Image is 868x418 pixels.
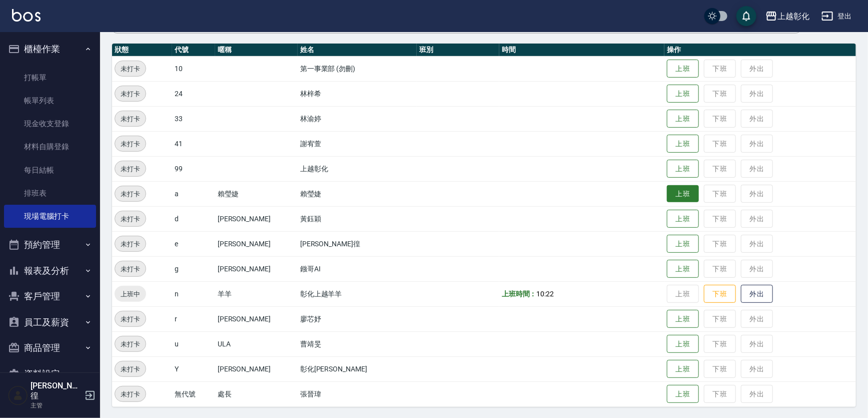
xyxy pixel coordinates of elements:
[298,156,417,181] td: 上越彰化
[736,6,756,26] button: save
[298,131,417,156] td: 謝宥萱
[215,281,298,306] td: 羊羊
[667,210,699,228] button: 上班
[172,131,215,156] td: 41
[8,385,28,405] img: Person
[298,231,417,256] td: [PERSON_NAME]徨
[215,381,298,406] td: 處長
[4,66,96,89] a: 打帳單
[4,36,96,62] button: 櫃檯作業
[215,231,298,256] td: [PERSON_NAME]
[172,331,215,356] td: u
[115,339,146,349] span: 未打卡
[298,181,417,206] td: 賴瑩婕
[4,283,96,309] button: 客戶管理
[4,112,96,135] a: 現金收支登錄
[172,56,215,81] td: 10
[499,44,664,57] th: 時間
[115,239,146,249] span: 未打卡
[4,205,96,228] a: 現場電腦打卡
[115,114,146,124] span: 未打卡
[115,389,146,399] span: 未打卡
[172,106,215,131] td: 33
[298,106,417,131] td: 林渝婷
[115,139,146,149] span: 未打卡
[417,44,499,57] th: 班別
[215,181,298,206] td: 賴瑩婕
[215,44,298,57] th: 暱稱
[4,232,96,258] button: 預約管理
[298,256,417,281] td: 鏹哥AI
[664,44,856,57] th: 操作
[115,264,146,274] span: 未打卡
[172,81,215,106] td: 24
[172,181,215,206] td: a
[502,290,537,298] b: 上班時間：
[777,10,809,23] div: 上越彰化
[215,206,298,231] td: [PERSON_NAME]
[4,159,96,182] a: 每日結帳
[667,85,699,103] button: 上班
[667,160,699,178] button: 上班
[172,256,215,281] td: g
[115,214,146,224] span: 未打卡
[115,289,146,299] span: 上班中
[298,356,417,381] td: 彰化[PERSON_NAME]
[172,306,215,331] td: r
[172,281,215,306] td: n
[4,361,96,387] button: 資料設定
[215,256,298,281] td: [PERSON_NAME]
[4,135,96,158] a: 材料自購登錄
[298,81,417,106] td: 林梓希
[215,306,298,331] td: [PERSON_NAME]
[4,182,96,205] a: 排班表
[215,331,298,356] td: ULA
[4,335,96,361] button: 商品管理
[298,306,417,331] td: 廖芯妤
[31,381,82,401] h5: [PERSON_NAME]徨
[298,281,417,306] td: 彰化上越羊羊
[298,206,417,231] td: 黃鈺穎
[298,44,417,57] th: 姓名
[4,258,96,284] button: 報表及分析
[172,44,215,57] th: 代號
[4,89,96,112] a: 帳單列表
[115,164,146,174] span: 未打卡
[537,290,554,298] span: 10:22
[12,9,41,22] img: Logo
[667,135,699,153] button: 上班
[115,314,146,324] span: 未打卡
[667,60,699,78] button: 上班
[172,356,215,381] td: Y
[172,231,215,256] td: e
[667,310,699,328] button: 上班
[817,7,856,26] button: 登出
[115,64,146,74] span: 未打卡
[172,206,215,231] td: d
[667,335,699,353] button: 上班
[172,381,215,406] td: 無代號
[667,235,699,253] button: 上班
[115,189,146,199] span: 未打卡
[215,356,298,381] td: [PERSON_NAME]
[298,381,417,406] td: 張晉瑋
[115,364,146,374] span: 未打卡
[741,285,773,303] button: 外出
[667,385,699,403] button: 上班
[761,6,813,27] button: 上越彰化
[172,156,215,181] td: 99
[112,44,172,57] th: 狀態
[298,56,417,81] td: 第一事業部 (勿刪)
[4,309,96,335] button: 員工及薪資
[31,401,82,410] p: 主管
[704,285,736,303] button: 下班
[667,260,699,278] button: 上班
[298,331,417,356] td: 曹靖旻
[667,110,699,128] button: 上班
[667,185,699,203] button: 上班
[115,89,146,99] span: 未打卡
[667,360,699,378] button: 上班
